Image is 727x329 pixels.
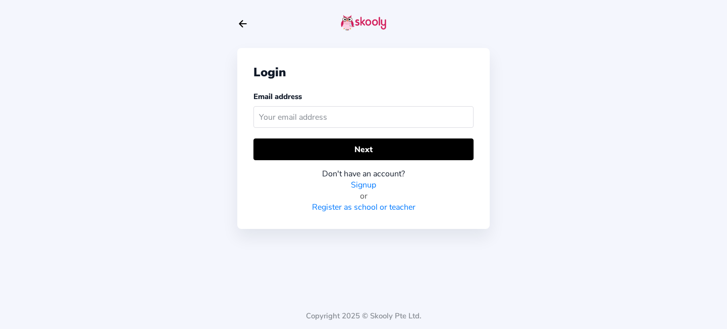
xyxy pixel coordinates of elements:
[312,202,416,213] a: Register as school or teacher
[253,138,474,160] button: Next
[253,106,474,128] input: Your email address
[253,168,474,179] div: Don't have an account?
[253,91,302,102] label: Email address
[237,18,248,29] button: arrow back outline
[253,64,474,80] div: Login
[253,191,474,202] div: or
[341,15,386,31] img: skooly-logo.png
[351,179,376,191] a: Signup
